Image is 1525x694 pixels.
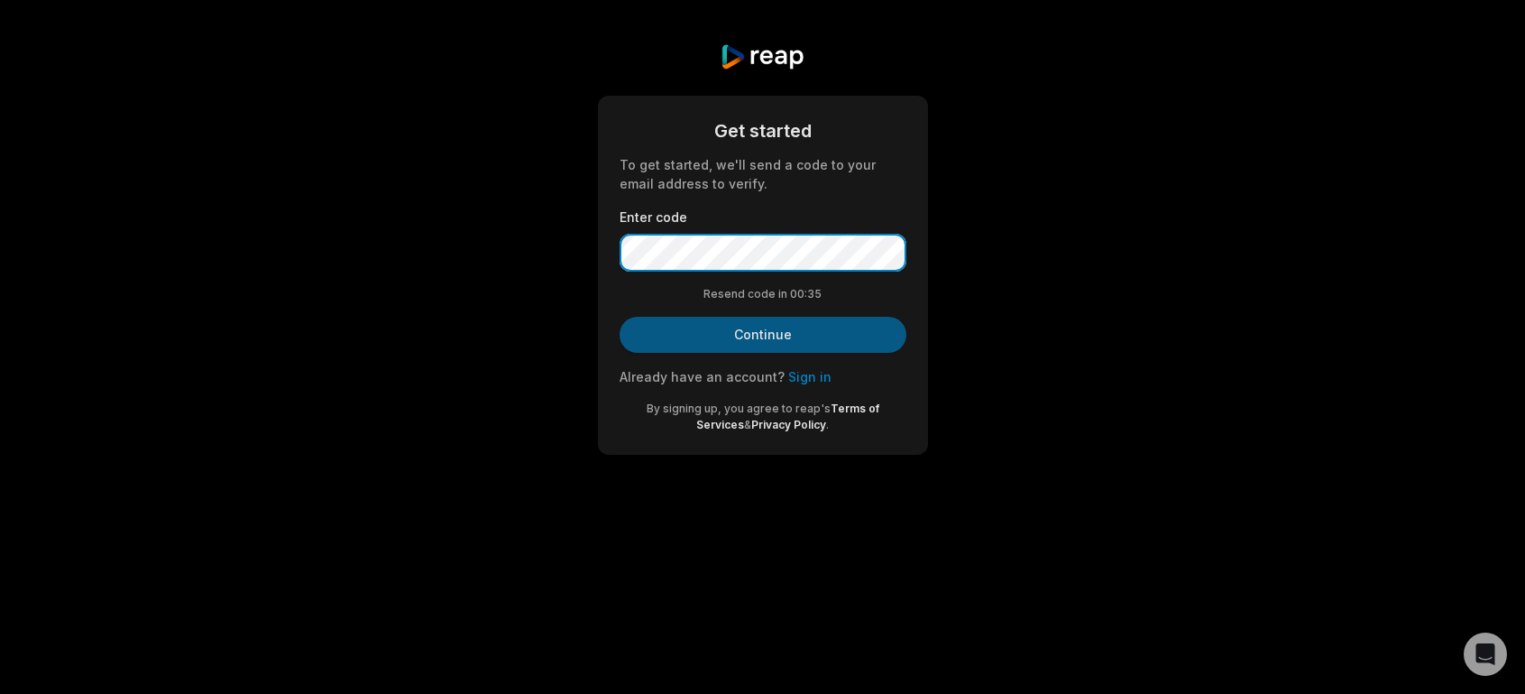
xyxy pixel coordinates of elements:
button: Continue [620,317,906,353]
div: Get started [620,117,906,144]
span: By signing up, you agree to reap's [647,402,831,415]
div: Resend code in 00: [620,286,906,302]
span: . [826,418,829,431]
span: 35 [807,286,822,302]
img: reap [720,43,805,70]
a: Terms of Services [696,402,879,431]
span: Already have an account? [620,369,785,384]
label: Enter code [620,208,906,227]
div: To get started, we'll send a code to your email address to verify. [620,155,906,193]
span: & [744,418,751,431]
a: Sign in [788,369,831,384]
a: Privacy Policy [751,418,826,431]
div: Open Intercom Messenger [1464,633,1507,676]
